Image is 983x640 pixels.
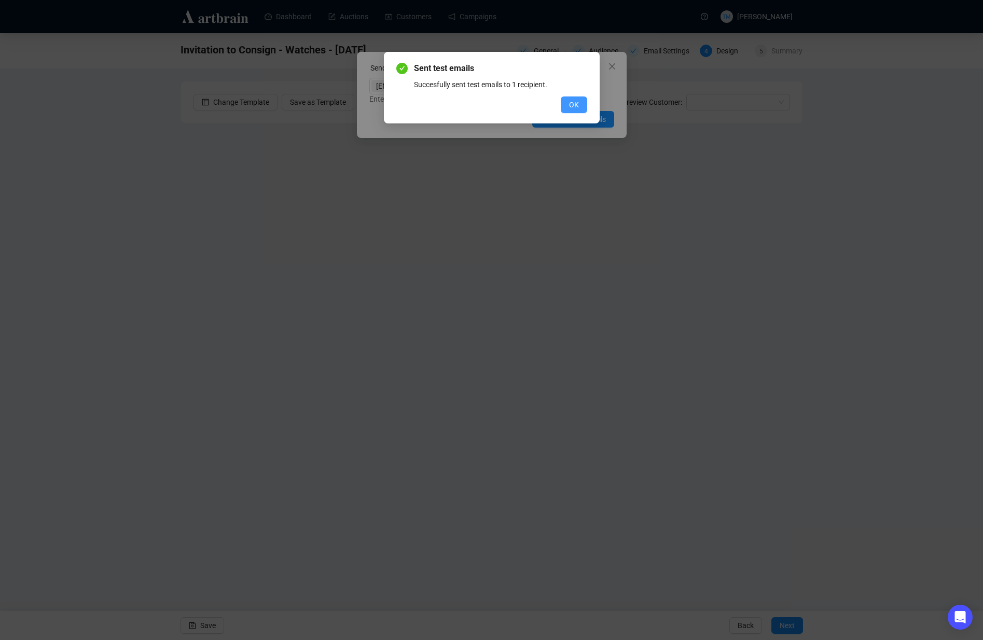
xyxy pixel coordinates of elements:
span: OK [569,99,579,110]
div: Succesfully sent test emails to 1 recipient. [414,79,587,90]
div: Open Intercom Messenger [948,605,973,630]
span: Sent test emails [414,62,587,75]
span: check-circle [396,63,408,74]
button: OK [561,96,587,113]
